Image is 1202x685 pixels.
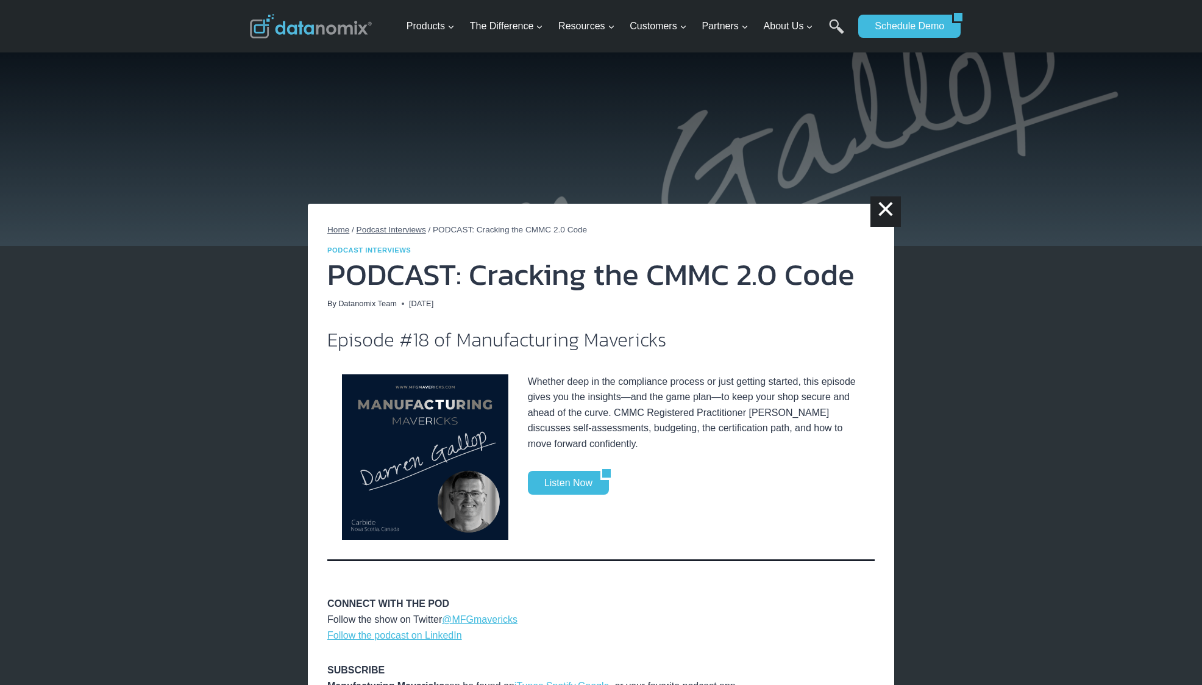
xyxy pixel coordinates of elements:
[327,246,411,254] a: Podcast Interviews
[528,374,860,452] p: Whether deep in the compliance process or just getting started, this episode gives you the insigh...
[433,225,587,234] span: PODCAST: Cracking the CMMC 2.0 Code
[870,196,901,227] a: ×
[470,18,544,34] span: The Difference
[702,18,748,34] span: Partners
[409,298,433,310] time: [DATE]
[327,330,875,350] h2: Episode #18 of Manufacturing Mavericks
[407,18,455,34] span: Products
[250,14,372,38] img: Datanomix
[327,225,349,234] a: Home
[352,225,354,234] span: /
[327,223,875,237] nav: Breadcrumbs
[338,299,397,308] a: Datanomix Team
[630,18,686,34] span: Customers
[442,614,517,625] a: @MFGmavericks
[558,18,614,34] span: Resources
[327,630,462,640] a: Follow the podcast on LinkedIn
[528,471,600,494] a: Listen Now
[829,19,844,46] a: Search
[764,18,814,34] span: About Us
[327,298,336,310] span: By
[428,225,430,234] span: /
[858,15,952,38] a: Schedule Demo
[327,665,385,675] strong: SUBSCRIBE
[342,374,508,540] img: Cracking the CMMC 2.0 Code with Darren Gallop
[327,259,875,290] h1: PODCAST: Cracking the CMMC 2.0 Code
[402,7,853,46] nav: Primary Navigation
[327,581,875,643] p: Follow the show on Twitter
[357,225,426,234] a: Podcast Interviews
[327,598,449,609] strong: CONNECT WITH THE POD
